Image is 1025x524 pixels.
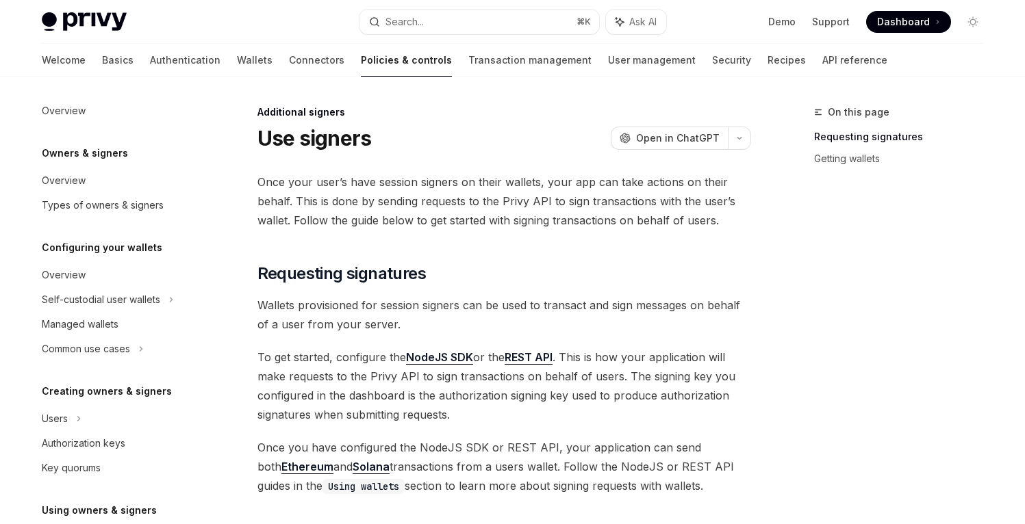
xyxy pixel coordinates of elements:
a: Wallets [237,44,273,77]
div: Key quorums [42,460,101,476]
a: Overview [31,168,206,193]
div: Users [42,410,68,427]
a: Security [712,44,751,77]
a: Recipes [768,44,806,77]
div: Self-custodial user wallets [42,291,160,308]
div: Overview [42,172,86,189]
img: light logo [42,12,127,31]
span: Once your user’s have session signers on their wallets, your app can take actions on their behalf... [257,172,751,230]
a: Demo [768,15,796,29]
a: Transaction management [468,44,592,77]
div: Authorization keys [42,435,125,451]
a: NodeJS SDK [406,350,473,365]
div: Common use cases [42,341,130,357]
a: Welcome [42,44,86,77]
a: Key quorums [31,456,206,480]
span: Open in ChatGPT [636,131,720,145]
a: Policies & controls [361,44,452,77]
h5: Using owners & signers [42,502,157,519]
button: Open in ChatGPT [611,127,728,150]
span: Dashboard [877,15,930,29]
a: Authentication [150,44,220,77]
div: Managed wallets [42,316,118,332]
button: Toggle dark mode [962,11,984,33]
a: Ethereum [281,460,333,474]
a: Connectors [289,44,344,77]
h5: Configuring your wallets [42,239,162,256]
a: Basics [102,44,134,77]
span: Once you have configured the NodeJS SDK or REST API, your application can send both and transacti... [257,438,751,495]
span: ⌘ K [577,16,591,27]
span: On this page [828,104,889,120]
div: Search... [385,14,424,30]
h5: Owners & signers [42,145,128,161]
a: Getting wallets [814,148,995,170]
div: Overview [42,267,86,283]
div: Types of owners & signers [42,197,164,213]
button: Search...⌘K [359,10,599,34]
button: Ask AI [606,10,666,34]
a: User management [608,44,696,77]
a: Types of owners & signers [31,193,206,218]
span: Requesting signatures [257,263,426,285]
a: REST API [505,350,553,365]
span: Wallets provisioned for session signers can be used to transact and sign messages on behalf of a ... [257,296,751,334]
h1: Use signers [257,126,372,150]
h5: Creating owners & signers [42,383,172,399]
a: Support [812,15,850,29]
div: Overview [42,103,86,119]
div: Additional signers [257,105,751,119]
span: Ask AI [629,15,657,29]
a: Solana [353,460,390,474]
a: Overview [31,99,206,123]
a: Dashboard [866,11,951,33]
a: Managed wallets [31,312,206,337]
span: To get started, configure the or the . This is how your application will make requests to the Pri... [257,348,751,424]
code: Using wallets [322,479,405,494]
a: Overview [31,263,206,287]
a: Authorization keys [31,431,206,456]
a: API reference [822,44,887,77]
a: Requesting signatures [814,126,995,148]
